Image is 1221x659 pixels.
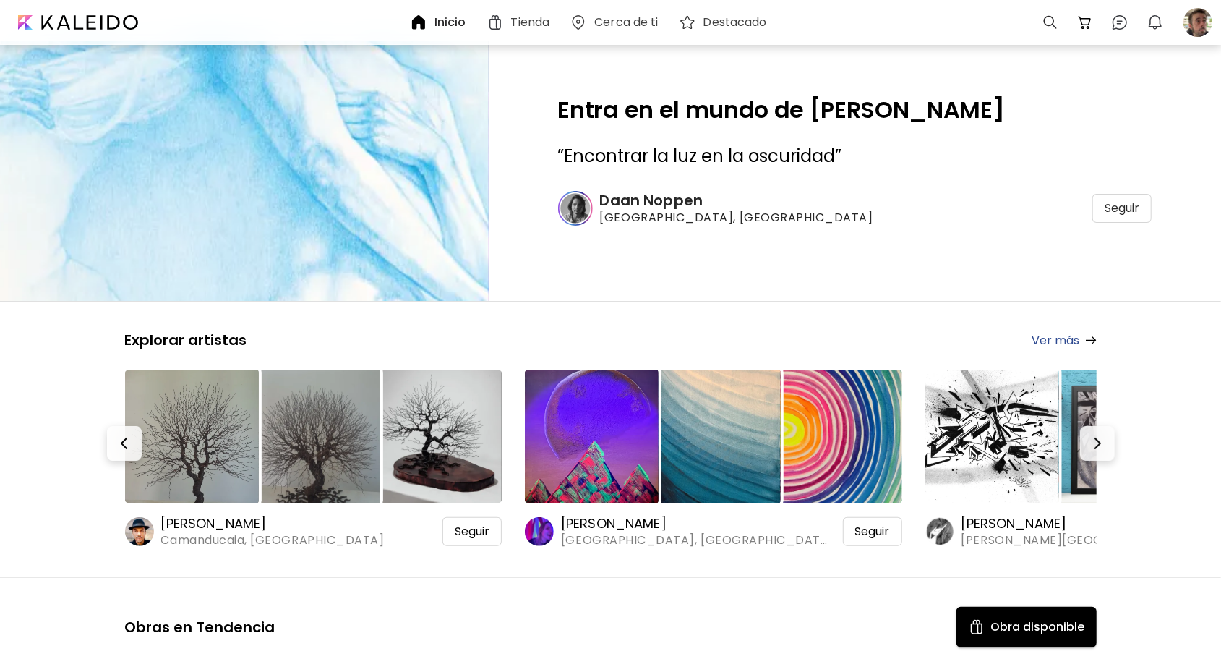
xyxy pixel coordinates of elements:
button: Available ArtObra disponible [956,607,1097,647]
img: Next-button [1089,435,1106,452]
span: Seguir [855,524,890,539]
div: Seguir [1092,194,1152,223]
a: Destacado [679,14,773,31]
span: [GEOGRAPHIC_DATA], [GEOGRAPHIC_DATA] [600,210,873,226]
img: https://cdn.kaleido.art/CDN/Artwork/175502/Thumbnail/large.webp?updated=777829 [525,370,659,503]
img: Prev-button [116,435,133,452]
span: Camanducaia, [GEOGRAPHIC_DATA] [161,532,385,548]
h3: ” ” [558,145,1152,168]
h6: Destacado [703,17,767,28]
h6: Daan Noppen [600,191,873,210]
img: cart [1076,14,1094,31]
a: Daan Noppen[GEOGRAPHIC_DATA], [GEOGRAPHIC_DATA]Seguir [558,191,1152,226]
img: bellIcon [1147,14,1164,31]
img: Available Art [968,618,985,636]
img: https://cdn.kaleido.art/CDN/Artwork/173494/Thumbnail/medium.webp?updated=769594 [247,370,380,503]
a: Ver más [1032,331,1097,349]
img: https://cdn.kaleido.art/CDN/Artwork/173124/Thumbnail/medium.webp?updated=768081 [368,370,502,503]
a: Tienda [487,14,556,31]
h2: Entra en el mundo de [PERSON_NAME] [558,98,1152,122]
a: https://cdn.kaleido.art/CDN/Artwork/173496/Thumbnail/large.webp?updated=769601https://cdn.kaleido... [125,367,502,548]
a: Cerca de ti [570,14,664,31]
img: https://cdn.kaleido.art/CDN/Artwork/173496/Thumbnail/large.webp?updated=769601 [125,370,259,503]
img: chatIcon [1111,14,1128,31]
a: https://cdn.kaleido.art/CDN/Artwork/175502/Thumbnail/large.webp?updated=777829https://cdn.kaleido... [525,367,902,548]
span: Seguir [455,524,489,539]
h6: Inicio [434,17,466,28]
h6: [PERSON_NAME] [561,515,832,532]
h5: Obras en Tendencia [125,618,275,637]
h5: Explorar artistas [125,331,247,349]
span: [GEOGRAPHIC_DATA], [GEOGRAPHIC_DATA] [561,532,832,548]
div: Seguir [442,517,502,546]
span: Seguir [1105,201,1139,216]
h5: Obra disponible [991,618,1085,636]
img: https://cdn.kaleido.art/CDN/Artwork/175503/Thumbnail/medium.webp?updated=777833 [646,370,780,503]
a: Inicio [410,14,472,31]
h6: Cerca de ti [594,17,658,28]
img: https://cdn.kaleido.art/CDN/Artwork/175495/Thumbnail/large.webp?updated=777791 [925,370,1059,503]
h6: [PERSON_NAME] [161,515,385,532]
img: https://cdn.kaleido.art/CDN/Artwork/175507/Thumbnail/medium.webp?updated=777844 [768,370,902,503]
h6: Tienda [511,17,550,28]
img: arrow-right [1086,336,1097,344]
button: Next-button [1080,426,1115,461]
span: Encontrar la luz en la oscuridad [565,144,836,168]
button: bellIcon [1143,10,1168,35]
button: Prev-button [107,426,142,461]
div: Seguir [843,517,902,546]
